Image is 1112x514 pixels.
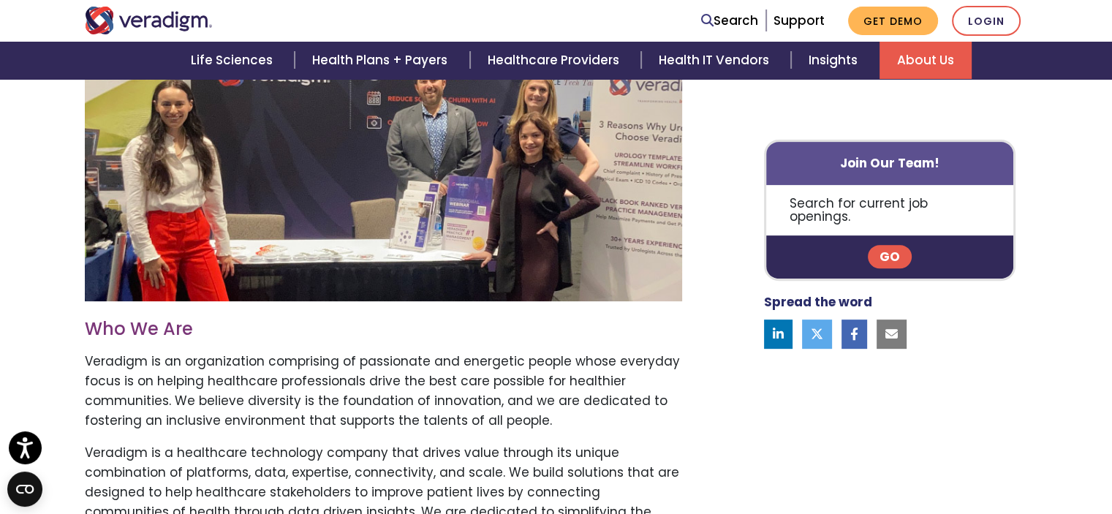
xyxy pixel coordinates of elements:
[295,42,469,79] a: Health Plans + Payers
[952,6,1021,36] a: Login
[85,352,682,431] p: Veradigm is an organization comprising of passionate and energetic people whose everyday focus is...
[880,42,972,79] a: About Us
[848,7,938,35] a: Get Demo
[470,42,641,79] a: Healthcare Providers
[701,11,758,31] a: Search
[85,7,213,34] img: Veradigm logo
[641,42,791,79] a: Health IT Vendors
[868,246,912,269] a: Go
[840,154,939,172] strong: Join Our Team!
[173,42,295,79] a: Life Sciences
[791,42,880,79] a: Insights
[764,294,872,311] strong: Spread the word
[85,319,682,340] h3: Who We Are
[774,12,825,29] a: Support
[766,185,1014,235] p: Search for current job openings.
[7,472,42,507] button: Open CMP widget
